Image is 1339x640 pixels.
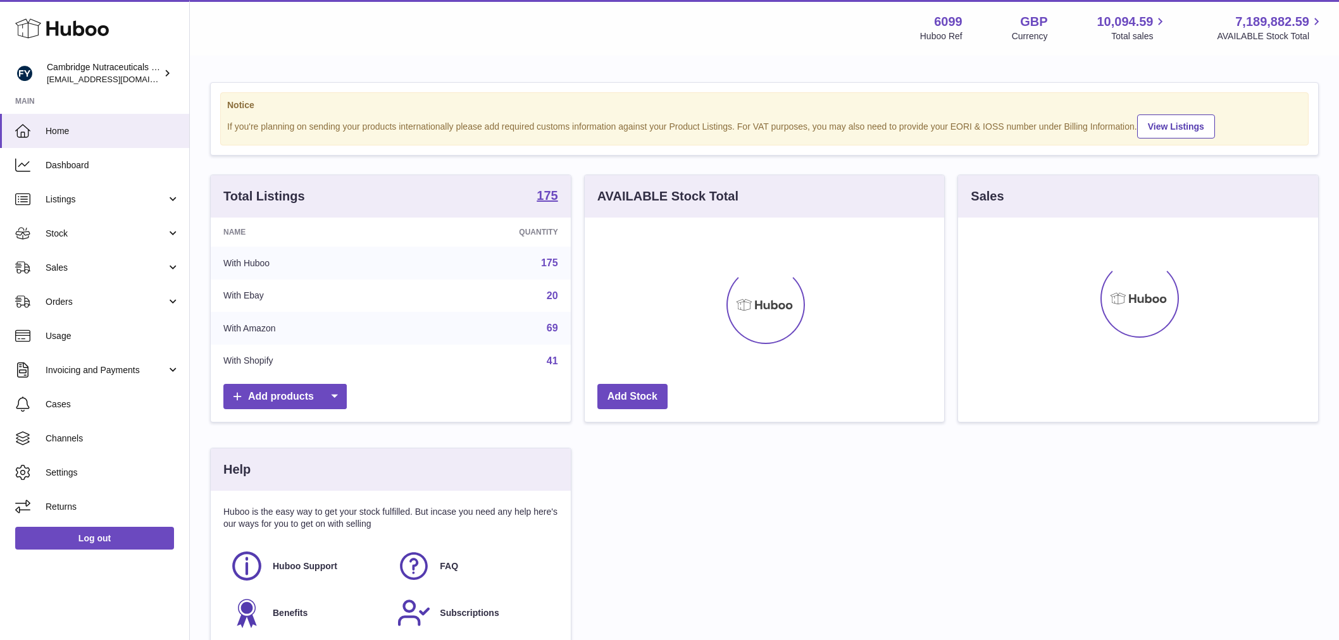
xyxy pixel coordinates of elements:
span: Cases [46,398,180,410]
strong: 175 [537,189,557,202]
a: Subscriptions [397,596,551,630]
a: Add Stock [597,384,668,410]
a: Log out [15,527,174,550]
div: Huboo Ref [920,30,962,42]
h3: Total Listings [223,188,305,205]
h3: AVAILABLE Stock Total [597,188,738,205]
h3: Help [223,461,251,478]
span: 7,189,882.59 [1235,13,1309,30]
span: Sales [46,262,166,274]
span: Total sales [1111,30,1168,42]
td: With Shopify [211,345,408,378]
a: 175 [537,189,557,204]
a: Huboo Support [230,549,384,583]
span: Invoicing and Payments [46,364,166,376]
div: Cambridge Nutraceuticals Ltd [47,61,161,85]
span: Dashboard [46,159,180,171]
img: huboo@camnutra.com [15,64,34,83]
span: FAQ [440,560,458,572]
a: View Listings [1137,114,1215,138]
a: FAQ [397,549,551,583]
span: Huboo Support [273,560,337,572]
span: AVAILABLE Stock Total [1217,30,1324,42]
td: With Amazon [211,312,408,345]
strong: Notice [227,99,1302,111]
span: Orders [46,296,166,308]
span: Settings [46,467,180,479]
td: With Ebay [211,280,408,312]
span: [EMAIL_ADDRESS][DOMAIN_NAME] [47,74,186,84]
span: Stock [46,228,166,240]
th: Quantity [408,218,570,247]
span: Usage [46,330,180,342]
div: Currency [1012,30,1048,42]
div: If you're planning on sending your products internationally please add required customs informati... [227,113,1302,138]
strong: GBP [1020,13,1047,30]
a: 7,189,882.59 AVAILABLE Stock Total [1217,13,1324,42]
td: With Huboo [211,247,408,280]
a: 69 [547,323,558,333]
strong: 6099 [934,13,962,30]
h3: Sales [971,188,1004,205]
span: 10,094.59 [1097,13,1153,30]
p: Huboo is the easy way to get your stock fulfilled. But incase you need any help here's our ways f... [223,506,558,530]
a: 175 [541,257,558,268]
span: Listings [46,194,166,206]
span: Home [46,125,180,137]
th: Name [211,218,408,247]
a: 41 [547,355,558,366]
span: Subscriptions [440,607,499,619]
a: 10,094.59 Total sales [1097,13,1168,42]
span: Benefits [273,607,308,619]
a: Add products [223,384,347,410]
a: 20 [547,290,558,301]
a: Benefits [230,596,384,630]
span: Channels [46,433,180,445]
span: Returns [46,501,180,513]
